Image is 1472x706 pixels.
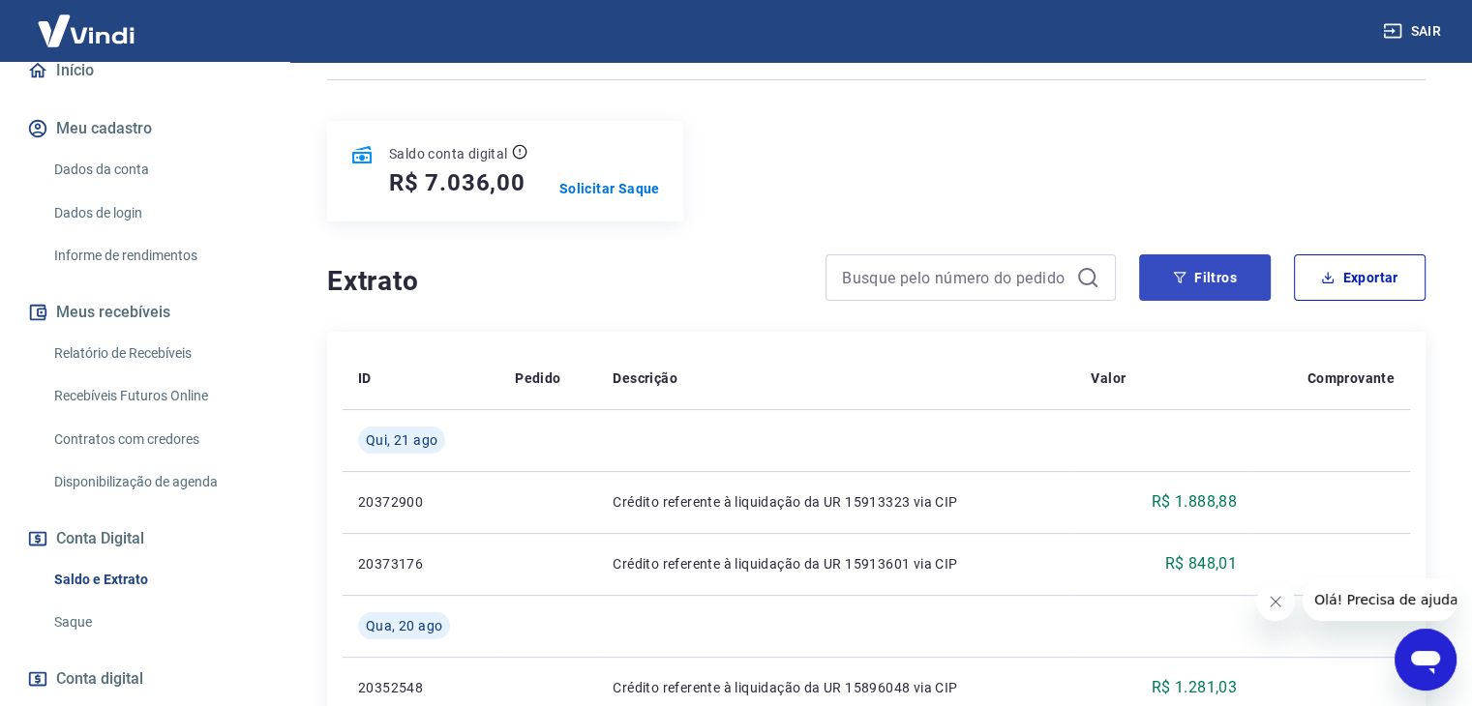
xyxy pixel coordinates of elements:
iframe: Fechar mensagem [1256,582,1295,621]
button: Exportar [1294,254,1426,301]
span: Qua, 20 ago [366,616,442,635]
p: ID [358,368,372,388]
p: Crédito referente à liquidação da UR 15913323 via CIP [613,492,1060,512]
a: Solicitar Saque [559,179,660,198]
a: Início [23,49,266,92]
a: Saldo e Extrato [46,560,266,600]
button: Meus recebíveis [23,291,266,334]
p: Descrição [613,368,677,388]
p: Saldo conta digital [389,144,508,163]
p: R$ 1.281,03 [1152,676,1237,699]
p: Pedido [515,368,560,388]
button: Filtros [1139,254,1271,301]
button: Conta Digital [23,517,266,560]
a: Conta digital [23,658,266,700]
p: Comprovante [1307,368,1395,388]
p: Crédito referente à liquidação da UR 15896048 via CIP [613,678,1060,697]
span: Conta digital [56,665,143,692]
h4: Extrato [327,262,802,301]
a: Informe de rendimentos [46,236,266,276]
p: Valor [1091,368,1126,388]
p: 20372900 [358,492,484,512]
p: R$ 1.888,88 [1152,490,1237,514]
p: 20352548 [358,678,484,697]
a: Recebíveis Futuros Online [46,376,266,416]
img: Vindi [23,1,149,60]
p: R$ 848,01 [1164,552,1237,575]
p: 20373176 [358,554,484,574]
p: Crédito referente à liquidação da UR 15913601 via CIP [613,554,1060,574]
a: Saque [46,603,266,642]
a: Contratos com credores [46,420,266,459]
a: Dados da conta [46,150,266,190]
iframe: Botão para abrir a janela de mensagens [1395,629,1457,691]
a: Disponibilização de agenda [46,462,266,502]
h5: R$ 7.036,00 [389,167,526,198]
a: Relatório de Recebíveis [46,334,266,373]
span: Qui, 21 ago [366,430,437,450]
span: Olá! Precisa de ajuda? [12,14,163,29]
button: Meu cadastro [23,107,266,150]
a: Dados de login [46,193,266,233]
iframe: Mensagem da empresa [1303,578,1457,621]
button: Sair [1379,14,1449,49]
input: Busque pelo número do pedido [842,263,1068,292]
